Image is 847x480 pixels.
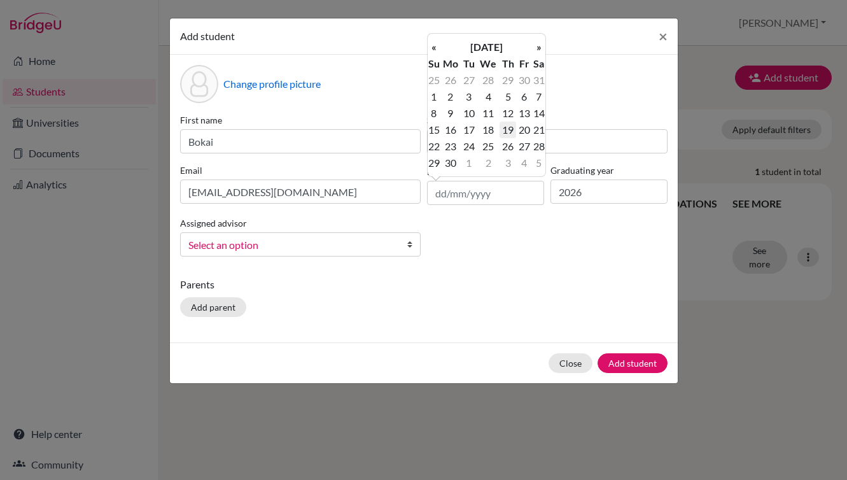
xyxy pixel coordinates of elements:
td: 18 [477,122,499,138]
td: 7 [533,88,545,105]
td: 8 [428,105,440,122]
th: Su [428,55,440,72]
td: 12 [500,105,516,122]
td: 28 [477,72,499,88]
div: Profile picture [180,65,218,103]
td: 1 [461,155,477,171]
td: 19 [500,122,516,138]
td: 4 [516,155,532,171]
th: Tu [461,55,477,72]
button: Add parent [180,297,246,317]
td: 2 [477,155,499,171]
td: 15 [428,122,440,138]
button: Add student [598,353,668,373]
td: 10 [461,105,477,122]
td: 30 [440,155,461,171]
p: Parents [180,277,668,292]
td: 29 [428,155,440,171]
td: 27 [516,138,532,155]
td: 24 [461,138,477,155]
td: 5 [500,88,516,105]
td: 25 [477,138,499,155]
td: 26 [440,72,461,88]
td: 30 [516,72,532,88]
td: 4 [477,88,499,105]
td: 21 [533,122,545,138]
th: » [533,39,545,55]
td: 3 [500,155,516,171]
td: 5 [533,155,545,171]
td: 27 [461,72,477,88]
th: « [428,39,440,55]
td: 16 [440,122,461,138]
button: Close [648,18,678,54]
td: 14 [533,105,545,122]
td: 25 [428,72,440,88]
td: 11 [477,105,499,122]
label: Assigned advisor [180,216,247,230]
label: Email [180,164,421,177]
span: Select an option [188,237,396,253]
td: 31 [533,72,545,88]
td: 6 [516,88,532,105]
label: Surname [427,113,668,127]
td: 9 [440,105,461,122]
td: 22 [428,138,440,155]
span: Add student [180,30,235,42]
th: Sa [533,55,545,72]
th: Th [500,55,516,72]
input: dd/mm/yyyy [427,181,544,205]
th: Mo [440,55,461,72]
th: [DATE] [440,39,533,55]
th: Fr [516,55,532,72]
td: 28 [533,138,545,155]
span: × [659,27,668,45]
td: 13 [516,105,532,122]
td: 20 [516,122,532,138]
td: 1 [428,88,440,105]
td: 17 [461,122,477,138]
td: 3 [461,88,477,105]
td: 26 [500,138,516,155]
th: We [477,55,499,72]
td: 23 [440,138,461,155]
td: 29 [500,72,516,88]
label: First name [180,113,421,127]
td: 2 [440,88,461,105]
button: Close [549,353,592,373]
label: Graduating year [550,164,668,177]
